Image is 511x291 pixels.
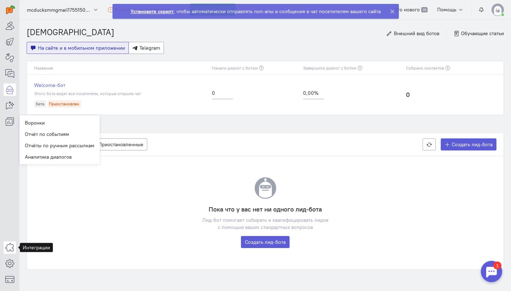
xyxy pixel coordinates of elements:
a: Воронки [20,117,100,128]
button: Помощь [433,4,468,16]
span: Помощь [437,6,456,13]
div: 1 [16,4,24,12]
strong: Установите скрипт [131,8,174,15]
span: Этого бота видят все посетители, которые открыли чат [34,91,141,96]
div: Интеграции [20,243,53,252]
div: Бета [34,100,46,108]
th: Название [27,61,208,75]
span: На сайте и в мобильном приложении [38,45,125,51]
span: Завершили диалог с ботом [303,65,356,71]
button: На сайте и в мобильном приложении [27,42,129,54]
nav: breadcrumb [27,20,114,42]
span: Приостановлен [49,101,79,106]
span: Создать лид-бота [452,141,493,148]
span: Telegram [139,45,160,51]
img: carrot-quest.svg [6,5,15,14]
span: Начали диалог с ботом [212,65,258,71]
span: Собрано контактов [406,65,444,71]
span: Приостановленные [98,141,143,148]
span: Внешний вид ботов [394,30,439,37]
button: Приостановленные [87,138,148,150]
a: Аналитика диалогов [20,151,100,163]
span: Что нового [394,6,420,13]
button: Внешний вид ботов [386,29,439,38]
span: mcducksmmgmail1755150451 [27,6,91,13]
li: [DEMOGRAPHIC_DATA] [27,27,114,38]
button: Telegram [128,42,164,54]
img: zero-data-all.svg [255,177,276,199]
a: Отчёт по событиям [20,128,100,140]
a: Что нового 39 [390,4,431,16]
a: Создать лид-бота [441,138,497,150]
a: Создать лид-бота [241,236,290,248]
h4: 0 [406,91,478,98]
span: Обучающие статьи [461,30,504,37]
h4: Пока что у вас нет ни одного лид-бота [48,206,482,213]
div: 0,00% [303,89,324,97]
a: Welcome-бот [34,82,205,89]
span: 39 [421,7,427,13]
div: 0 [212,89,233,97]
a: Отчёты по ручным рассылкам [20,140,100,151]
div: Лид-бот помогает собирать и квалифицировать лидов с помощью ваших стандартных вопросов [48,216,482,231]
button: mcducksmmgmail1755150451 [23,3,102,16]
div: , чтобы автоматически отправлять поп-апы и сообщения в чат посетителям вашего сайта [131,8,381,15]
img: default-v4.png [491,4,504,16]
a: Обучающие статьи [454,30,504,37]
